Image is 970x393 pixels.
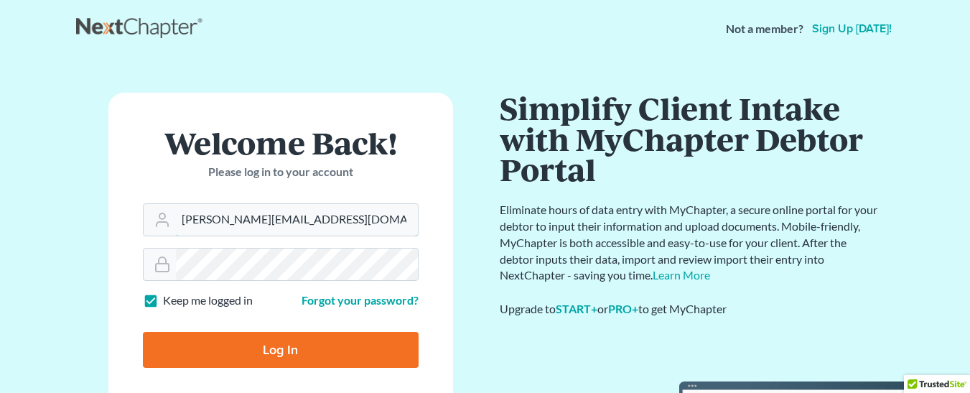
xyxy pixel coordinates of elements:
h1: Welcome Back! [143,127,419,158]
input: Email Address [176,204,418,236]
div: Upgrade to or to get MyChapter [500,301,880,318]
a: Sign up [DATE]! [809,23,895,34]
a: Learn More [653,268,710,282]
h1: Simplify Client Intake with MyChapter Debtor Portal [500,93,880,185]
a: Forgot your password? [302,293,419,307]
a: START+ [556,302,597,315]
p: Eliminate hours of data entry with MyChapter, a secure online portal for your debtor to input the... [500,202,880,284]
input: Log In [143,332,419,368]
strong: Not a member? [726,21,803,37]
a: PRO+ [608,302,638,315]
label: Keep me logged in [163,292,253,309]
p: Please log in to your account [143,164,419,180]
